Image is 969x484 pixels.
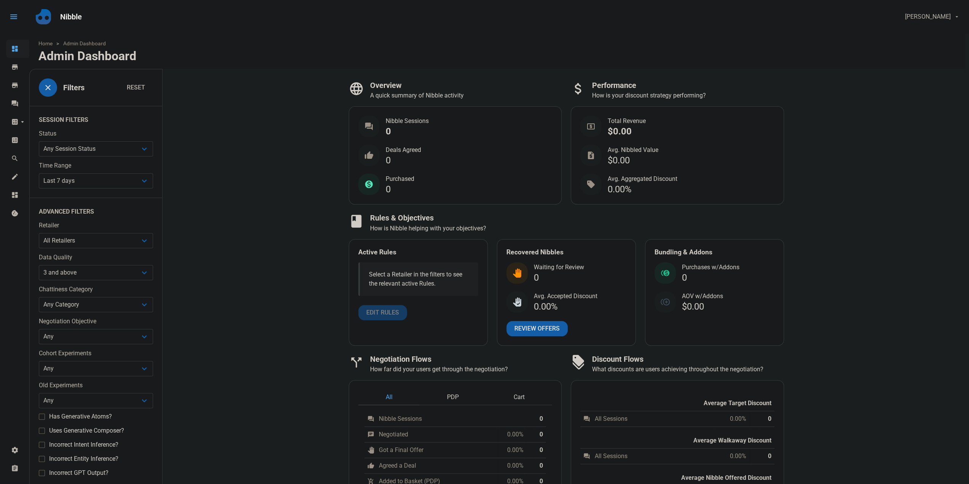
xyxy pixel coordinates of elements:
a: Nibble [56,6,86,27]
p: What discounts are users achieving throughout the negotiation? [592,365,784,374]
span: search [11,154,19,161]
p: How is Nibble helping with your objectives? [370,224,784,233]
span: Incorrect Intent Inference? [45,441,118,449]
th: 0 [534,427,546,442]
label: Retailer [39,221,153,230]
h4: Active Rules [358,249,478,256]
div: 0.00% [608,184,632,195]
span: assignment [11,464,19,471]
span: calculate [11,117,19,125]
span: question_answer [367,415,374,422]
th: 0 [759,411,774,427]
label: Cohort Experiments [39,349,153,358]
th: 0 [534,442,546,458]
label: Chattiness Category [39,285,153,294]
div: 0 [386,184,391,195]
td: Got a Final Offer [364,442,498,458]
span: AOV w/Addons [682,292,723,301]
th: 0 [759,449,774,464]
a: assignment [6,459,31,478]
span: Incorrect GPT Output? [45,469,109,477]
label: Time Range [39,161,153,170]
span: Review Offers [514,324,560,333]
span: Deals Agreed [386,145,421,155]
span: store [11,81,19,88]
label: Status [39,129,153,138]
span: calculate [11,136,19,143]
a: Review Offers [506,321,568,336]
td: 0.00% [714,411,749,427]
span: call_split [349,355,364,370]
a: search [6,149,31,168]
p: A quick summary of Nibble activity [370,91,562,100]
div: 0 [682,273,687,283]
div: $0.00 [608,126,632,137]
button: [PERSON_NAME] [899,9,964,24]
span: question_answer [583,453,590,460]
td: 0.00% [714,449,749,464]
h3: Negotiation Flows [370,355,562,364]
span: Avg. Accepted Discount [534,292,597,301]
h4: Recovered Nibbles [506,249,626,256]
label: Old Experiments [39,381,153,390]
div: 0 [534,273,539,283]
h3: Discount Flows [592,355,784,364]
div: $0.00 [608,155,630,166]
span: Purchases w/Addons [682,263,739,272]
span: Uses Generative Composer? [45,427,124,434]
img: status_user_offer_accepted.svg [512,297,522,307]
a: dashboard [6,186,31,204]
div: 0 [386,155,391,166]
span: Nibble Sessions [386,117,429,126]
span: settings [11,446,19,453]
span: All [385,393,392,402]
td: All Sessions [580,449,714,464]
h3: Performance [592,81,784,90]
td: Agreed a Deal [364,458,498,474]
td: 0.00% [498,442,526,458]
legend: Session Filters [30,106,162,129]
img: status_purchased_with_addon.svg [661,268,670,278]
a: store [6,76,31,94]
span: Waiting for Review [534,263,584,272]
span: thumb_up [364,151,374,160]
legend: Advanced Filters [30,198,162,221]
td: Nibble Sessions [364,411,534,427]
label: Data Quality [39,253,153,262]
span: Edit Rules [366,308,399,317]
p: Nibble [60,11,82,22]
span: dashboard [11,44,19,52]
span: sell [586,180,595,189]
th: 0 [534,458,546,474]
span: Incorrect Entity Inference? [45,455,118,463]
span: local_atm [586,122,595,131]
h1: Admin Dashboard [38,49,136,63]
span: menu [9,12,18,21]
h4: Bundling & Addons [655,249,774,256]
div: $0.00 [682,302,704,312]
span: Avg. Nibbled Value [608,145,658,155]
h3: Overview [370,81,562,90]
a: cookie [6,204,31,222]
button: Reset [119,80,153,95]
a: dashboard [6,40,31,58]
a: mode_edit [6,168,31,186]
span: discount [571,355,586,370]
span: Has Generative Atoms? [45,413,112,420]
td: Negotiated [364,427,498,442]
span: Cart [514,393,525,402]
td: 0.00% [498,458,526,474]
nav: breadcrumbs [29,34,965,49]
span: Total Revenue [608,117,646,126]
span: dashboard [11,190,19,198]
span: store [11,62,19,70]
p: How far did your users get through the negotiation? [370,365,562,374]
span: question_answer [583,415,590,422]
td: 0.00% [498,427,526,442]
span: cookie [11,209,19,216]
span: mode_edit [11,172,19,180]
span: book [349,214,364,229]
span: monetization_on [364,180,374,189]
span: question_answer [364,122,374,131]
